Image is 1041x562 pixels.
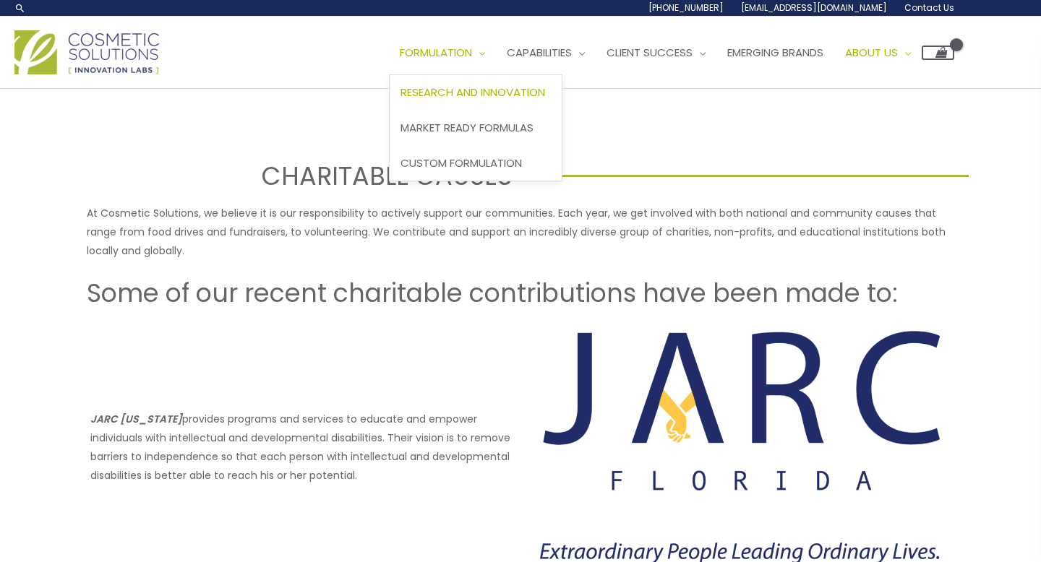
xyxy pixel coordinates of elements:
a: Custom Formulation [390,145,562,181]
a: About Us [834,31,922,74]
span: Client Success [607,45,693,60]
span: About Us [845,45,898,60]
a: Formulation [389,31,496,74]
a: View Shopping Cart, empty [922,46,954,60]
p: provides programs and services to educate and empower individuals with intellectual and developme... [90,410,512,485]
span: Capabilities [507,45,572,60]
a: Capabilities [496,31,596,74]
p: At Cosmetic Solutions, we believe it is our responsibility to actively support our communities. E... [87,204,954,260]
nav: Site Navigation [378,31,954,74]
h1: CHARITABLE CAUSES [73,158,513,194]
img: Cosmetic Solutions Logo [14,30,159,74]
span: Market Ready Formulas [400,120,534,135]
span: [EMAIL_ADDRESS][DOMAIN_NAME] [741,1,887,14]
a: Client Success [596,31,716,74]
span: [PHONE_NUMBER] [648,1,724,14]
span: Formulation [400,45,472,60]
span: Emerging Brands [727,45,823,60]
h2: Some of our recent charitable contributions have been made to: [87,277,954,310]
a: Market Ready Formulas [390,111,562,146]
span: Research and Innovation [400,85,545,100]
a: Research and Innovation [390,75,562,111]
span: Custom Formulation [400,155,522,170]
a: Search icon link [14,2,26,14]
a: Emerging Brands [716,31,834,74]
strong: JARC [US_STATE] [90,412,182,426]
span: Contact Us [904,1,954,14]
